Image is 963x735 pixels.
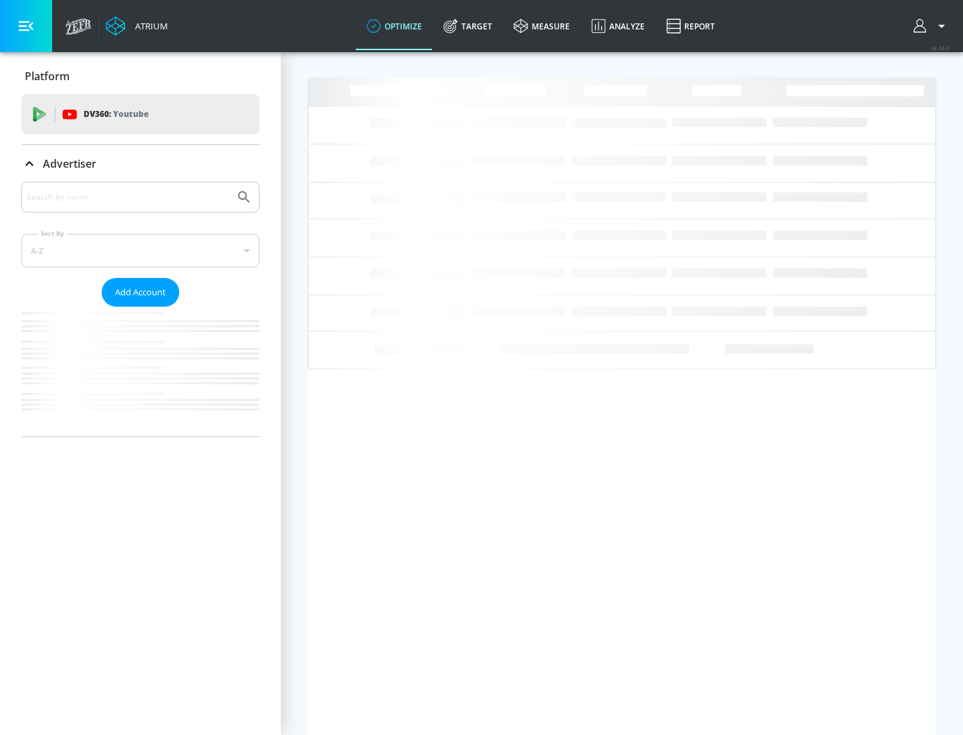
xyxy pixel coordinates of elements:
a: Analyze [580,2,655,50]
span: v 4.24.0 [931,44,950,51]
div: A-Z [21,234,259,267]
label: Sort By [38,229,67,238]
div: Advertiser [21,182,259,436]
button: Add Account [102,278,179,307]
span: Add Account [115,285,166,300]
p: DV360: [84,107,148,122]
input: Search by name [27,188,229,206]
a: Atrium [106,16,168,36]
a: Target [433,2,503,50]
p: Platform [25,69,70,84]
a: measure [503,2,580,50]
div: Atrium [130,20,168,32]
nav: list of Advertiser [21,307,259,436]
div: Advertiser [21,145,259,182]
p: Youtube [113,107,148,121]
a: Report [655,2,726,50]
a: optimize [356,2,433,50]
div: Platform [21,57,259,95]
p: Advertiser [43,156,96,171]
div: DV360: Youtube [21,94,259,134]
